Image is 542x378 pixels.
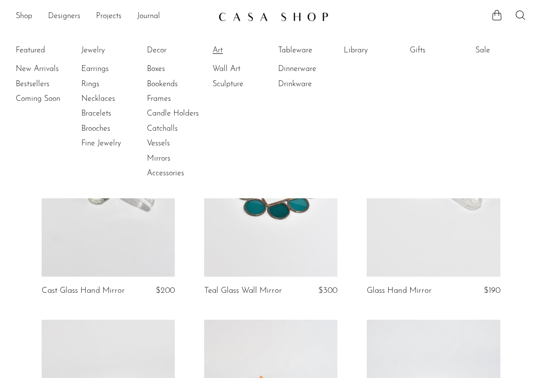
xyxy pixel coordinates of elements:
a: Rings [81,79,155,90]
a: Fine Jewelry [81,138,155,149]
a: Designers [48,10,80,23]
a: Projects [96,10,121,23]
ul: Decor [147,43,220,181]
a: Bestsellers [16,79,89,90]
a: Earrings [81,64,155,74]
a: Bracelets [81,108,155,119]
a: Teal Glass Wall Mirror [204,286,282,295]
a: Shop [16,10,32,23]
ul: Jewelry [81,43,155,151]
a: Coming Soon [16,94,89,104]
ul: Gifts [410,43,483,62]
ul: Featured [16,62,89,106]
a: Sculpture [212,79,286,90]
a: Tableware [278,45,352,56]
span: $200 [156,286,175,295]
a: Frames [147,94,220,104]
a: Catchalls [147,123,220,134]
a: Drinkware [278,79,352,90]
a: Dinnerware [278,64,352,74]
a: Brooches [81,123,155,134]
a: Jewelry [81,45,155,56]
a: Necklaces [81,94,155,104]
a: Glass Hand Mirror [367,286,432,295]
a: Boxes [147,64,220,74]
a: Bookends [147,79,220,90]
a: New Arrivals [16,64,89,74]
a: Art [212,45,286,56]
ul: NEW HEADER MENU [16,8,211,25]
a: Decor [147,45,220,56]
a: Library [344,45,417,56]
a: Wall Art [212,64,286,74]
ul: Art [212,43,286,92]
a: Mirrors [147,153,220,164]
span: $190 [484,286,500,295]
a: Vessels [147,138,220,149]
ul: Tableware [278,43,352,92]
ul: Library [344,43,417,62]
a: Cast Glass Hand Mirror [42,286,125,295]
span: $300 [318,286,337,295]
a: Candle Holders [147,108,220,119]
a: Accessories [147,168,220,179]
a: Journal [137,10,160,23]
a: Gifts [410,45,483,56]
nav: Desktop navigation [16,8,211,25]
